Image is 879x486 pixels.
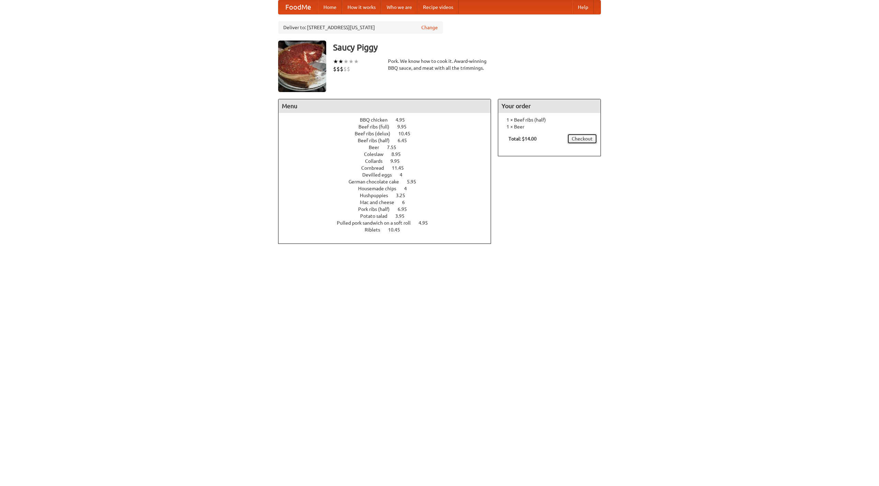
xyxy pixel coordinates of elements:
img: angular.jpg [278,41,326,92]
li: ★ [349,58,354,65]
a: Housemade chips 4 [358,186,420,191]
li: ★ [338,58,343,65]
a: Change [421,24,438,31]
span: Riblets [365,227,387,233]
span: 6 [402,200,412,205]
a: Beer 7.55 [369,145,409,150]
span: Pork ribs (half) [358,206,397,212]
span: 6.95 [398,206,414,212]
a: German chocolate cake 5.95 [349,179,429,184]
a: Beef ribs (full) 9.95 [358,124,419,129]
li: $ [333,65,336,73]
span: 8.95 [391,151,408,157]
span: Potato salad [360,213,394,219]
a: Recipe videos [418,0,459,14]
span: Devilled eggs [362,172,399,178]
h4: Menu [278,99,491,113]
span: 7.55 [387,145,403,150]
li: ★ [343,58,349,65]
div: Pork. We know how to cook it. Award-winning BBQ sauce, and meat with all the trimmings. [388,58,491,71]
a: Checkout [567,134,597,144]
a: Cornbread 11.45 [361,165,416,171]
span: 10.45 [388,227,407,233]
li: $ [347,65,350,73]
a: Potato salad 3.95 [360,213,417,219]
li: 1 × Beer [502,123,597,130]
span: BBQ chicken [360,117,395,123]
li: ★ [354,58,359,65]
a: Beef ribs (delux) 10.45 [355,131,423,136]
li: ★ [333,58,338,65]
span: German chocolate cake [349,179,406,184]
span: Coleslaw [364,151,390,157]
a: Who we are [381,0,418,14]
span: 4.95 [396,117,412,123]
h3: Saucy Piggy [333,41,601,54]
h4: Your order [498,99,601,113]
b: Total: $14.00 [509,136,537,142]
span: 4 [400,172,409,178]
span: Beef ribs (half) [358,138,397,143]
a: Pulled pork sandwich on a soft roll 4.95 [337,220,441,226]
span: Pulled pork sandwich on a soft roll [337,220,418,226]
a: Help [572,0,594,14]
span: 9.95 [390,158,407,164]
a: Mac and cheese 6 [360,200,418,205]
span: Hushpuppies [360,193,395,198]
div: Deliver to: [STREET_ADDRESS][US_STATE] [278,21,443,34]
a: Pork ribs (half) 6.95 [358,206,420,212]
a: FoodMe [278,0,318,14]
span: 10.45 [398,131,417,136]
span: Beef ribs (full) [358,124,396,129]
a: Devilled eggs 4 [362,172,415,178]
span: Beef ribs (delux) [355,131,397,136]
a: Beef ribs (half) 6.45 [358,138,420,143]
a: How it works [342,0,381,14]
span: Housemade chips [358,186,403,191]
a: Coleslaw 8.95 [364,151,413,157]
span: Cornbread [361,165,391,171]
a: BBQ chicken 4.95 [360,117,418,123]
li: $ [336,65,340,73]
span: Mac and cheese [360,200,401,205]
a: Collards 9.95 [365,158,412,164]
span: 3.25 [396,193,412,198]
li: $ [343,65,347,73]
span: 11.45 [392,165,411,171]
span: 3.95 [395,213,411,219]
a: Home [318,0,342,14]
a: Riblets 10.45 [365,227,413,233]
span: 6.45 [398,138,414,143]
span: Beer [369,145,386,150]
span: 9.95 [397,124,413,129]
li: 1 × Beef ribs (half) [502,116,597,123]
span: 4 [404,186,414,191]
li: $ [340,65,343,73]
span: 4.95 [419,220,435,226]
span: Collards [365,158,389,164]
span: 5.95 [407,179,423,184]
a: Hushpuppies 3.25 [360,193,418,198]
